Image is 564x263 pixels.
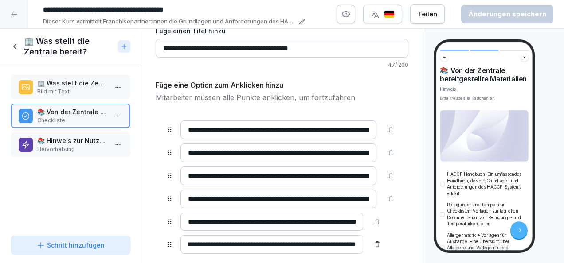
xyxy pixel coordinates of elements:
[447,202,529,227] p: Reinigungs- und Temperatur-Checklisten: Vorlagen zur täglichen Dokumentation von Reinigungs- und ...
[43,17,296,26] p: Dieser Kurs vermittelt Franchisepartner:innen die Grundlagen und Anforderungen des HACCP-Systems,...
[156,61,408,69] p: 47 / 200
[384,10,395,19] img: de.svg
[37,145,107,153] p: Hervorhebung
[156,80,283,90] h5: Füge eine Option zum Anklicken hinzu
[447,171,529,197] p: HACCP Handbuch: Ein umfassendes Handbuch, das die Grundlagen und Anforderungen des HACCP-Systems ...
[440,110,529,162] img: ImageAndTextPreview.jpg
[418,9,437,19] div: Teilen
[11,236,130,255] button: Schritt hinzufügen
[37,107,107,116] p: 📚 Von der Zentrale bereitgestellte Materialien
[156,26,408,35] label: Füge einen Titel hinzu
[24,36,114,57] h1: 🏢 Was stellt die Zentrale bereit?
[37,136,107,145] p: 📚 Hinweis zur Nutzung der Materialien
[440,95,529,101] div: Bitte kreuze alle Kästchen an.
[156,92,408,103] p: Mitarbeiter müssen alle Punkte anklicken, um fortzufahren
[461,5,553,23] button: Änderungen speichern
[11,75,130,99] div: 🏢 Was stellt die Zentrale bereit?Bild mit Text
[37,78,107,88] p: 🏢 Was stellt die Zentrale bereit?
[440,86,529,92] p: Hinweis
[36,240,105,250] div: Schritt hinzufügen
[410,4,445,24] button: Teilen
[37,116,107,124] p: Checkliste
[440,66,529,83] h4: 📚 Von der Zentrale bereitgestellte Materialien
[11,132,130,157] div: 📚 Hinweis zur Nutzung der MaterialienHervorhebung
[468,9,546,19] div: Änderungen speichern
[11,104,130,128] div: 📚 Von der Zentrale bereitgestellte MaterialienCheckliste
[37,88,107,96] p: Bild mit Text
